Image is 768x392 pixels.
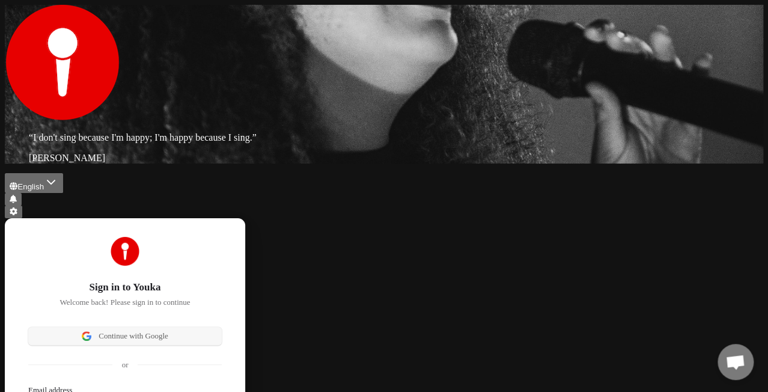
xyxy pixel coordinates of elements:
[122,360,129,370] p: or
[111,237,139,266] img: Youka
[99,331,168,341] span: Continue with Google
[82,331,91,341] img: Sign in with Google
[29,153,739,164] footer: [PERSON_NAME]
[5,5,120,120] img: youka
[28,280,222,295] h1: Sign in to Youka
[28,297,222,308] p: Welcome back! Please sign in to continue
[28,327,222,345] button: Sign in with GoogleContinue with Google
[718,344,754,380] div: Open chat
[29,132,739,143] p: “ I don't sing because I'm happy; I'm happy because I sing. ”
